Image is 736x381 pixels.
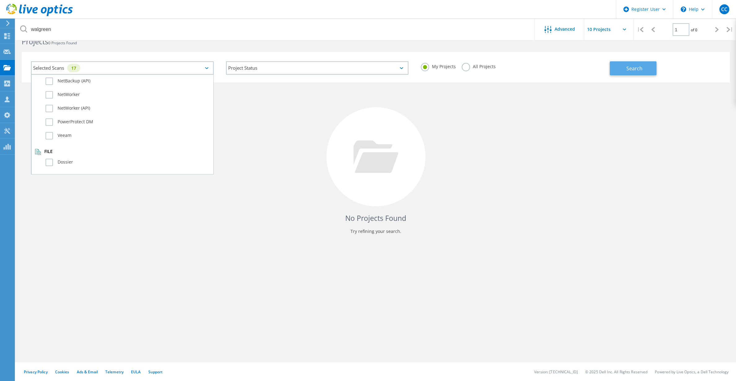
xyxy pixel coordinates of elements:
div: Selected Scans [31,61,214,75]
div: 17 [67,64,80,72]
a: Cookies [55,369,69,374]
p: Try refining your search. [28,226,724,236]
a: Privacy Policy [24,369,48,374]
label: Dossier [46,159,210,166]
svg: \n [681,7,686,12]
label: NetWorker [46,91,210,99]
label: PowerProtect DM [46,118,210,126]
li: Powered by Live Optics, a Dell Technology [655,369,729,374]
button: Search [610,61,656,75]
label: All Projects [462,63,495,69]
div: File [35,149,210,155]
label: My Projects [421,63,455,69]
h4: No Projects Found [28,213,724,223]
span: Advanced [555,27,575,31]
label: Veeam [46,132,210,139]
a: Live Optics Dashboard [6,13,73,17]
li: Version: [TECHNICAL_ID] [534,369,578,374]
input: Search projects by name, owner, ID, company, etc [15,19,535,40]
a: Ads & Email [77,369,98,374]
a: EULA [131,369,141,374]
div: | [634,19,647,41]
span: Search [626,65,642,72]
li: © 2025 Dell Inc. All Rights Reserved [585,369,647,374]
div: | [723,19,736,41]
label: NetWorker (API) [46,105,210,112]
span: 0 Projects Found [48,40,77,46]
div: Project Status [226,61,409,75]
label: NetBackup (API) [46,77,210,85]
span: CC [721,7,727,12]
a: Telemetry [105,369,124,374]
span: of 0 [691,27,697,33]
a: Support [148,369,163,374]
